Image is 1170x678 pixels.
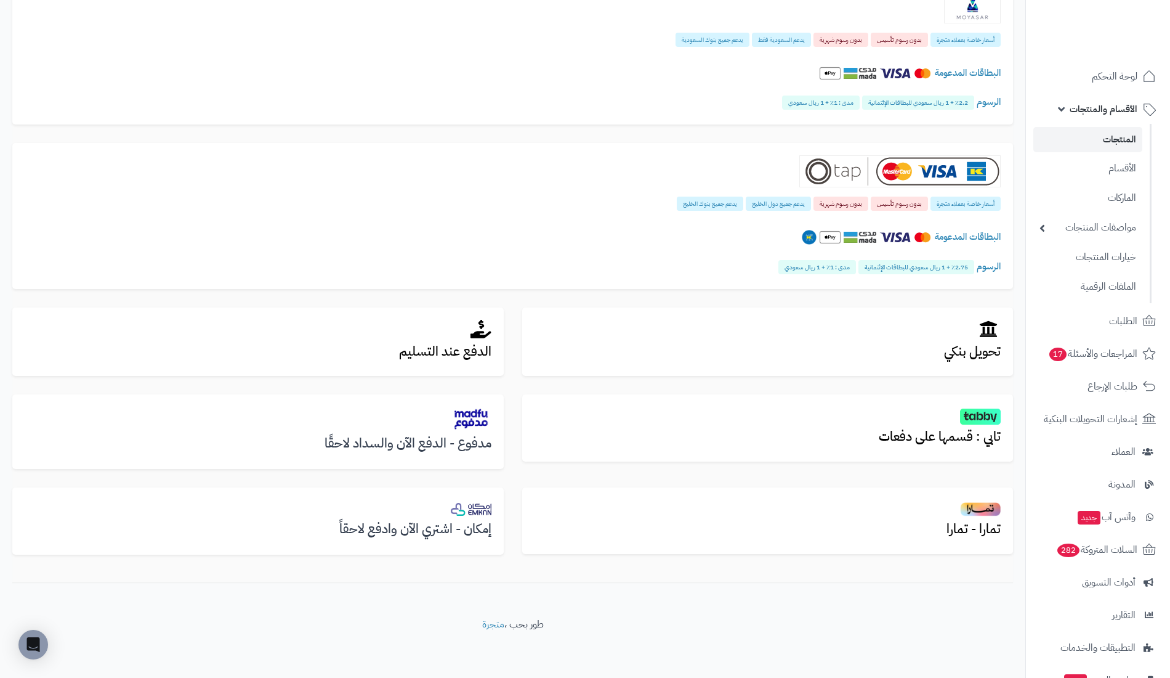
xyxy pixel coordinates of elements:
[1033,535,1163,565] a: السلات المتروكة282
[862,96,974,110] span: 2.2٪ + 1 ريال سعودي للبطاقات الإئتمانية
[535,430,1001,444] h3: تابي : قسمها على دفعات
[871,197,928,211] span: بدون رسوم تأسيس
[977,95,1001,108] span: الرسوم
[1033,568,1163,597] a: أدوات التسويق
[1033,185,1142,211] a: الماركات
[871,33,928,47] span: بدون رسوم تأسيس
[25,436,491,451] h3: مدفوع - الدفع الآن والسداد لاحقًا
[1033,600,1163,630] a: التقارير
[1033,633,1163,663] a: التطبيقات والخدمات
[1033,502,1163,532] a: وآتس آبجديد
[1048,345,1137,362] span: المراجعات والأسئلة
[930,33,1001,47] span: أسعار خاصة بعملاء متجرة
[935,66,1001,80] span: البطاقات المدعومة
[960,409,1001,425] img: tabby.png
[1109,312,1137,330] span: الطلبات
[1076,508,1136,526] span: وآتس آب
[522,488,1014,554] a: تمارا - تمارا
[482,617,504,632] a: متجرة
[930,197,1001,211] span: أسعار خاصة بعملاء متجرة
[935,230,1001,243] span: البطاقات المدعومة
[813,33,868,47] span: بدون رسوم شهرية
[782,96,860,110] span: مدى : 1٪ + 1 ريال سعودي
[1033,62,1163,91] a: لوحة التحكم
[1070,100,1137,118] span: الأقسام والمنتجات
[522,308,1014,377] a: تحويل بنكي
[535,522,1001,536] h3: تمارا - تمارا
[1049,348,1067,361] span: 17
[451,407,491,431] img: madfu.png
[1044,410,1137,428] span: إشعارات التحويلات البنكية
[752,33,811,47] span: يدعم السعودية فقط
[1033,404,1163,434] a: إشعارات التحويلات البنكية
[25,345,491,359] h3: الدفع عند التسليم
[1033,372,1163,401] a: طلبات الإرجاع
[1078,511,1100,525] span: جديد
[813,197,868,211] span: بدون رسوم شهرية
[960,502,1001,517] img: tamarapay.png
[1033,214,1142,241] a: مواصفات المنتجات
[677,197,743,211] span: يدعم جميع بنوك الخليج
[18,630,48,660] div: Open Intercom Messenger
[746,197,811,211] span: يدعم جميع دول الخليج
[1033,244,1142,271] a: خيارات المنتجات
[12,308,504,377] a: الدفع عند التسليم
[1111,443,1136,460] span: العملاء
[535,345,1001,359] h3: تحويل بنكي
[977,259,1001,273] span: الرسوم
[1092,68,1137,85] span: لوحة التحكم
[1082,574,1136,591] span: أدوات التسويق
[1033,127,1142,152] a: المنتجات
[858,260,974,274] span: 2.75٪ + 1 ريال سعودي للبطاقات الإئتمانية
[25,522,491,536] h3: إمكان - اشتري الآن وادفع لاحقاً
[1033,155,1142,182] a: الأقسام
[522,394,1014,462] a: تابي : قسمها على دفعات
[1108,476,1136,493] span: المدونة
[676,33,749,47] span: يدعم جميع بنوك السعودية
[1057,544,1079,557] span: 282
[1033,437,1163,467] a: العملاء
[1033,274,1142,300] a: الملفات الرقمية
[1060,639,1136,656] span: التطبيقات والخدمات
[1056,541,1137,558] span: السلات المتروكة
[799,155,1001,187] img: Tap
[451,503,491,516] img: emkan_bnpl.png
[1112,607,1136,624] span: التقارير
[1087,378,1137,395] span: طلبات الإرجاع
[1086,35,1158,60] img: logo-2.png
[778,260,856,274] span: مدى : 1٪ + 1 ريال سعودي
[1033,339,1163,369] a: المراجعات والأسئلة17
[1033,306,1163,336] a: الطلبات
[1033,470,1163,499] a: المدونة
[12,143,1013,288] a: Tap أسعار خاصة بعملاء متجرة بدون رسوم تأسيس بدون رسوم شهرية يدعم جميع دول الخليج يدعم جميع بنوك ا...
